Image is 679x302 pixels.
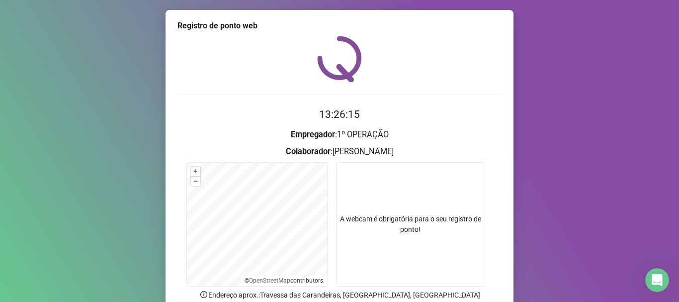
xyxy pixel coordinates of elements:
[319,108,360,120] time: 13:26:15
[177,145,502,158] h3: : [PERSON_NAME]
[645,268,669,292] iframe: Intercom live chat
[336,162,485,287] div: A webcam é obrigatória para o seu registro de ponto!
[191,177,200,186] button: –
[191,167,200,176] button: +
[245,277,325,284] li: © contributors.
[199,290,208,299] span: info-circle
[317,36,362,82] img: QRPoint
[249,277,290,284] a: OpenStreetMap
[177,290,502,301] p: Endereço aprox. : Travessa das Carandeiras, [GEOGRAPHIC_DATA], [GEOGRAPHIC_DATA]
[177,128,502,141] h3: : 1º OPERAÇÃO
[291,130,335,139] strong: Empregador
[286,147,331,156] strong: Colaborador
[177,20,502,32] div: Registro de ponto web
